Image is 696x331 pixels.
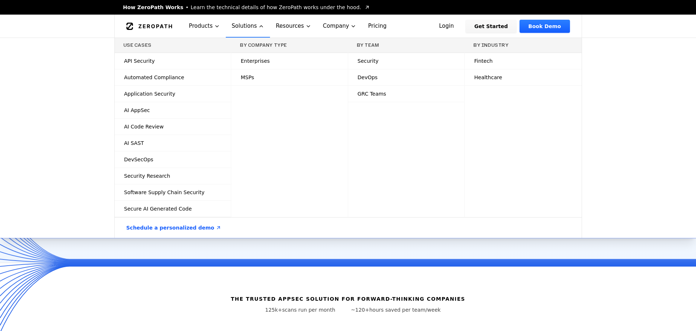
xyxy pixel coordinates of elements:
[124,107,150,114] span: AI AppSec
[115,151,231,168] a: DevSecOps
[115,102,231,118] a: AI AppSec
[124,172,170,180] span: Security Research
[123,42,223,48] h3: Use Cases
[241,57,270,65] span: Enterprises
[358,74,378,81] span: DevOps
[123,4,183,11] span: How ZeroPath Works
[430,20,463,33] a: Login
[118,218,231,238] a: Schedule a personalized demo
[265,307,282,313] span: 125k+
[241,74,254,81] span: MSPs
[115,184,231,200] a: Software Supply Chain Security
[351,307,369,313] span: ~120+
[255,306,345,313] p: scans run per month
[124,205,192,212] span: Secure AI Generated Code
[465,69,582,85] a: Healthcare
[124,90,175,97] span: Application Security
[240,42,339,48] h3: By Company Type
[474,74,502,81] span: Healthcare
[191,4,361,11] span: Learn the technical details of how ZeroPath works under the hood.
[124,74,185,81] span: Automated Compliance
[124,57,155,65] span: API Security
[183,15,226,38] button: Products
[348,86,465,102] a: GRC Teams
[115,53,231,69] a: API Security
[115,135,231,151] a: AI SAST
[124,156,153,163] span: DevSecOps
[124,139,144,147] span: AI SAST
[473,42,573,48] h3: By Industry
[474,57,492,65] span: Fintech
[465,20,517,33] a: Get Started
[348,53,465,69] a: Security
[231,69,348,85] a: MSPs
[124,123,164,130] span: AI Code Review
[231,53,348,69] a: Enterprises
[358,57,379,65] span: Security
[115,86,231,102] a: Application Security
[351,306,441,313] p: hours saved per team/week
[226,15,270,38] button: Solutions
[231,295,465,303] h6: The Trusted AppSec solution for forward-thinking companies
[115,201,231,217] a: Secure AI Generated Code
[362,15,392,38] a: Pricing
[520,20,570,33] a: Book Demo
[465,53,582,69] a: Fintech
[270,15,317,38] button: Resources
[358,90,386,97] span: GRC Teams
[317,15,362,38] button: Company
[124,189,205,196] span: Software Supply Chain Security
[357,42,456,48] h3: By Team
[348,69,465,85] a: DevOps
[114,15,582,38] nav: Global
[115,69,231,85] a: Automated Compliance
[123,4,370,11] a: How ZeroPath WorksLearn the technical details of how ZeroPath works under the hood.
[115,119,231,135] a: AI Code Review
[115,168,231,184] a: Security Research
